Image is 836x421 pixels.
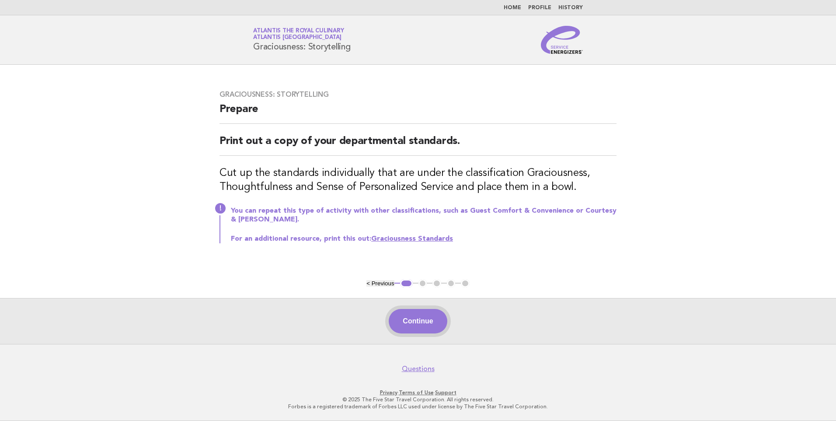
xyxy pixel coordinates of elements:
[150,389,686,396] p: · ·
[366,280,394,287] button: < Previous
[150,396,686,403] p: © 2025 The Five Star Travel Corporation. All rights reserved.
[253,28,344,40] a: Atlantis the Royal CulinaryAtlantis [GEOGRAPHIC_DATA]
[541,26,583,54] img: Service Energizers
[504,5,521,11] a: Home
[528,5,551,11] a: Profile
[402,365,435,373] a: Questions
[219,166,617,194] h3: Cut up the standards individually that are under the classification Graciousness, Thoughtfulness ...
[389,309,447,333] button: Continue
[371,235,453,242] a: Graciousness Standards
[231,235,617,243] p: For an additional resource, print this out:
[219,90,617,99] h3: Graciousness: Storytelling
[150,403,686,410] p: Forbes is a registered trademark of Forbes LLC used under license by The Five Star Travel Corpora...
[558,5,583,11] a: History
[219,134,617,156] h2: Print out a copy of your departmental standards.
[435,389,456,396] a: Support
[219,102,617,124] h2: Prepare
[399,389,434,396] a: Terms of Use
[400,279,413,288] button: 1
[380,389,397,396] a: Privacy
[253,35,341,41] span: Atlantis [GEOGRAPHIC_DATA]
[253,28,351,51] h1: Graciousness: Storytelling
[231,207,617,224] p: You can repeat this type of activity with other classifications, such as Guest Comfort & Convenie...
